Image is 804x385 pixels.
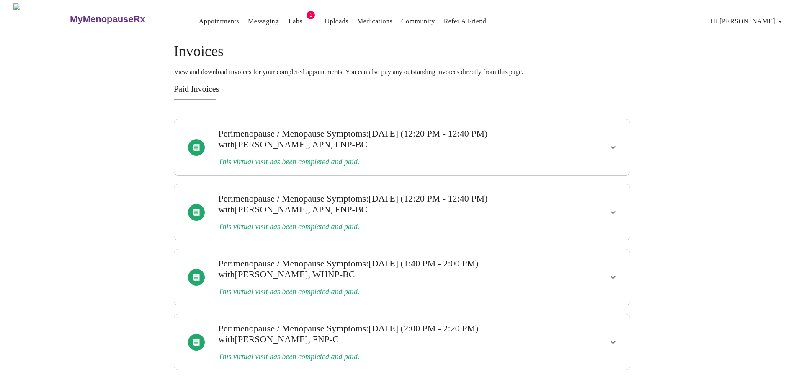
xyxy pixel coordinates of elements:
[69,5,179,34] a: MyMenopauseRx
[218,128,366,139] span: Perimenopause / Menopause Symptoms
[218,158,541,166] h3: This virtual visit has been completed and paid.
[218,334,338,344] span: with [PERSON_NAME], FNP-C
[218,222,541,231] h3: This virtual visit has been completed and paid.
[603,332,623,352] button: show more
[441,13,490,30] button: Refer a Friend
[174,43,630,60] h4: Invoices
[218,323,541,345] h3: : [DATE] (2:00 PM - 2:20 PM)
[218,352,541,361] h3: This virtual visit has been completed and paid.
[70,14,145,25] h3: MyMenopauseRx
[218,258,366,269] span: Perimenopause / Menopause Symptoms
[357,16,392,27] a: Medications
[196,13,242,30] button: Appointments
[282,13,309,30] button: Labs
[444,16,487,27] a: Refer a Friend
[401,16,435,27] a: Community
[218,269,355,279] span: with [PERSON_NAME], WHNP-BC
[248,16,278,27] a: Messaging
[307,11,315,19] span: 1
[398,13,438,30] button: Community
[321,13,352,30] button: Uploads
[218,128,541,150] h3: : [DATE] (12:20 PM - 12:40 PM)
[218,139,367,150] span: with [PERSON_NAME], APN, FNP-BC
[603,267,623,287] button: show more
[711,16,785,27] span: Hi [PERSON_NAME]
[218,258,541,280] h3: : [DATE] (1:40 PM - 2:00 PM)
[245,13,282,30] button: Messaging
[199,16,239,27] a: Appointments
[603,202,623,222] button: show more
[218,193,366,204] span: Perimenopause / Menopause Symptoms
[174,68,630,76] p: View and download invoices for your completed appointments. You can also pay any outstanding invo...
[218,323,366,333] span: Perimenopause / Menopause Symptoms
[603,137,623,158] button: show more
[707,13,789,30] button: Hi [PERSON_NAME]
[325,16,348,27] a: Uploads
[13,3,69,35] img: MyMenopauseRx Logo
[354,13,396,30] button: Medications
[289,16,302,27] a: Labs
[218,204,367,214] span: with [PERSON_NAME], APN, FNP-BC
[174,84,630,94] h3: Paid Invoices
[218,193,541,215] h3: : [DATE] (12:20 PM - 12:40 PM)
[218,287,541,296] h3: This virtual visit has been completed and paid.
